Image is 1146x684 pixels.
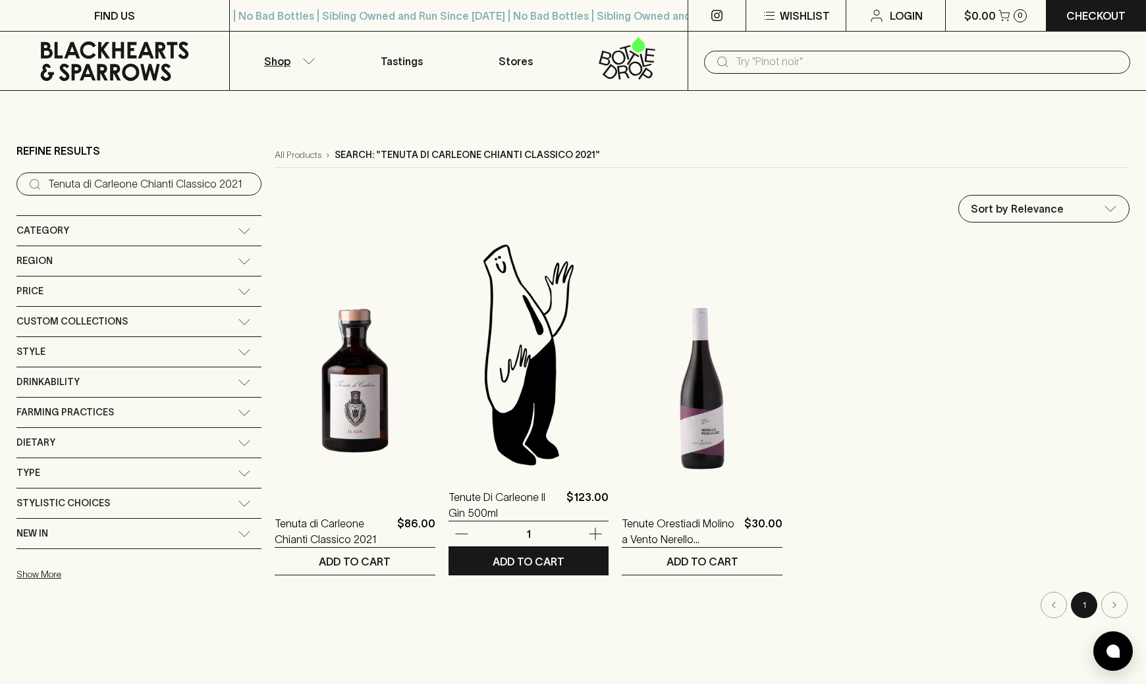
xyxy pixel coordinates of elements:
[449,489,562,521] a: Tenute Di Carleone Il Gin 500ml
[275,148,321,162] a: All Products
[16,561,189,588] button: Show More
[622,515,739,547] a: Tenute Orestiadi Molino a Vento Nerello Mascalese 2022
[667,554,738,569] p: ADD TO CART
[16,374,80,390] span: Drinkability
[736,51,1120,72] input: Try "Pinot noir"
[16,367,261,397] div: Drinkability
[275,548,435,575] button: ADD TO CART
[459,32,574,90] a: Stores
[566,489,609,521] p: $123.00
[16,276,261,306] div: Price
[275,515,392,547] a: Tenuta di Carleone Chianti Classico 2021
[16,398,261,427] div: Farming Practices
[493,554,564,569] p: ADD TO CART
[890,8,923,24] p: Login
[16,428,261,458] div: Dietary
[48,174,251,195] input: Try “Pinot noir”
[16,307,261,336] div: Custom Collections
[449,548,609,575] button: ADD TO CART
[16,143,100,159] p: Refine Results
[16,216,261,246] div: Category
[512,527,544,541] p: 1
[780,8,830,24] p: Wishlist
[94,8,135,24] p: FIND US
[1071,592,1097,618] button: page 1
[1066,8,1126,24] p: Checkout
[449,239,609,469] img: Blackhearts & Sparrows Man
[622,548,782,575] button: ADD TO CART
[622,265,782,496] img: Tenute Orestiadi Molino a Vento Nerello Mascalese 2022
[744,515,782,547] p: $30.00
[16,404,114,421] span: Farming Practices
[16,434,55,451] span: Dietary
[16,488,261,518] div: Stylistic Choices
[16,465,40,481] span: Type
[230,32,344,90] button: Shop
[1106,645,1120,658] img: bubble-icon
[16,458,261,488] div: Type
[397,515,435,547] p: $86.00
[319,554,391,569] p: ADD TO CART
[16,223,69,239] span: Category
[16,246,261,276] div: Region
[275,265,435,496] img: Tenuta di Carleone Chianti Classico 2021
[16,495,110,512] span: Stylistic Choices
[264,53,290,69] p: Shop
[959,196,1129,222] div: Sort by Relevance
[16,337,261,367] div: Style
[16,344,45,360] span: Style
[964,8,996,24] p: $0.00
[1018,12,1023,19] p: 0
[275,592,1130,618] nav: pagination navigation
[16,525,48,542] span: New In
[344,32,459,90] a: Tastings
[16,253,53,269] span: Region
[16,283,43,300] span: Price
[499,53,533,69] p: Stores
[971,201,1064,217] p: Sort by Relevance
[16,519,261,548] div: New In
[381,53,423,69] p: Tastings
[335,148,600,162] p: Search: "Tenuta di Carleone Chianti Classico 2021"
[16,313,128,330] span: Custom Collections
[327,148,329,162] p: ›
